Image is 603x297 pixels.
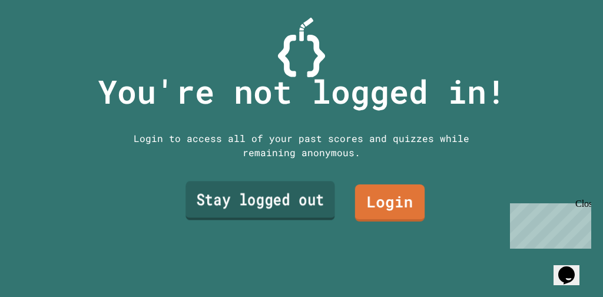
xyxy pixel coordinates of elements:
iframe: chat widget [554,250,591,285]
p: You're not logged in! [98,67,506,116]
div: Chat with us now!Close [5,5,81,75]
div: Login to access all of your past scores and quizzes while remaining anonymous. [125,131,478,160]
img: Logo.svg [278,18,325,77]
a: Login [355,184,425,222]
iframe: chat widget [505,199,591,249]
a: Stay logged out [185,181,334,220]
